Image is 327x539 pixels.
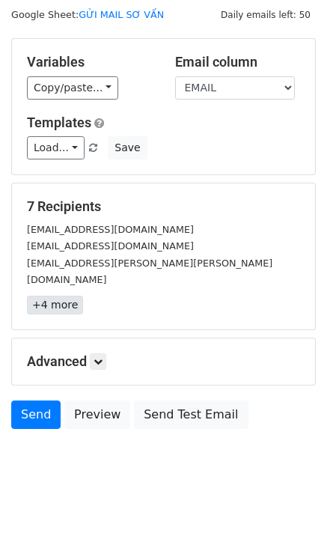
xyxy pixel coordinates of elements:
[108,136,147,159] button: Save
[11,9,164,20] small: Google Sheet:
[27,136,85,159] a: Load...
[27,198,300,215] h5: 7 Recipients
[134,401,248,429] a: Send Test Email
[27,224,194,235] small: [EMAIL_ADDRESS][DOMAIN_NAME]
[64,401,130,429] a: Preview
[175,54,301,70] h5: Email column
[27,240,194,252] small: [EMAIL_ADDRESS][DOMAIN_NAME]
[79,9,164,20] a: GỬI MAIL SƠ VẤN
[27,76,118,100] a: Copy/paste...
[27,54,153,70] h5: Variables
[27,115,91,130] a: Templates
[216,7,316,23] span: Daily emails left: 50
[252,467,327,539] iframe: Chat Widget
[27,353,300,370] h5: Advanced
[27,258,272,286] small: [EMAIL_ADDRESS][PERSON_NAME][PERSON_NAME][DOMAIN_NAME]
[216,9,316,20] a: Daily emails left: 50
[11,401,61,429] a: Send
[27,296,83,314] a: +4 more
